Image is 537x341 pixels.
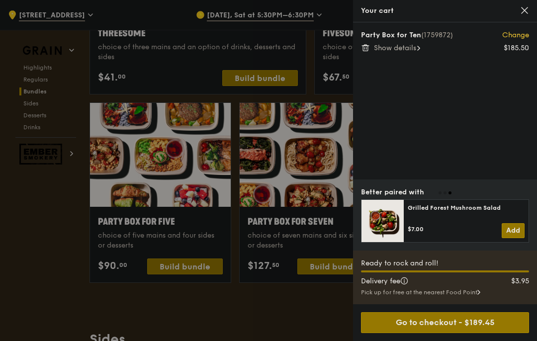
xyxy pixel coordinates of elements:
[361,30,529,40] div: Party Box for Ten
[421,31,453,39] span: (1759872)
[439,191,442,194] span: Go to slide 1
[361,6,529,16] div: Your cart
[502,30,529,40] a: Change
[444,191,447,194] span: Go to slide 2
[361,187,424,197] div: Better paired with
[448,191,451,194] span: Go to slide 3
[502,223,525,238] a: Add
[408,225,502,233] div: $7.00
[361,288,529,296] div: Pick up for free at the nearest Food Point
[361,312,529,333] div: Go to checkout - $189.45
[361,258,529,268] div: Ready to rock and roll!
[408,204,525,212] div: Grilled Forest Mushroom Salad
[374,44,416,52] span: Show details
[504,43,529,53] div: $185.50
[355,276,490,286] div: Delivery fee
[490,276,536,286] div: $3.95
